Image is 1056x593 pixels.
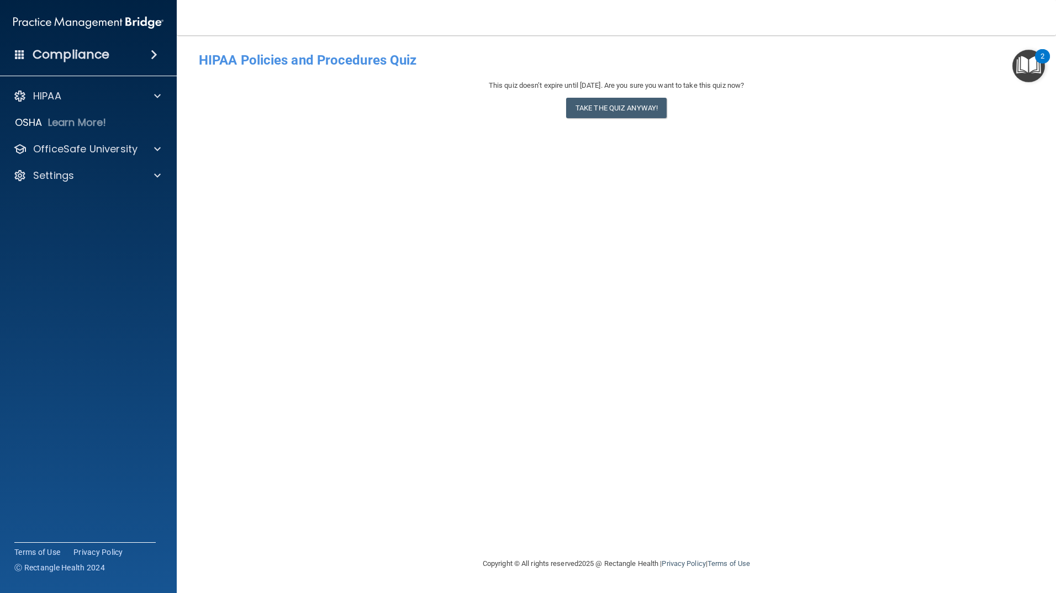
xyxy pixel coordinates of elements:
p: HIPAA [33,89,61,103]
a: Terms of Use [14,547,60,558]
div: 2 [1041,56,1044,71]
a: HIPAA [13,89,161,103]
h4: HIPAA Policies and Procedures Quiz [199,53,1034,67]
a: Settings [13,169,161,182]
a: OfficeSafe University [13,142,161,156]
div: Copyright © All rights reserved 2025 @ Rectangle Health | | [415,546,818,581]
img: PMB logo [13,12,163,34]
a: Privacy Policy [662,559,705,568]
span: Ⓒ Rectangle Health 2024 [14,562,105,573]
p: Settings [33,169,74,182]
a: Terms of Use [707,559,750,568]
p: Learn More! [48,116,107,129]
div: This quiz doesn’t expire until [DATE]. Are you sure you want to take this quiz now? [199,79,1034,92]
p: OfficeSafe University [33,142,138,156]
iframe: Drift Widget Chat Controller [1001,517,1043,559]
button: Open Resource Center, 2 new notifications [1012,50,1045,82]
p: OSHA [15,116,43,129]
a: Privacy Policy [73,547,123,558]
h4: Compliance [33,47,109,62]
button: Take the quiz anyway! [566,98,667,118]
